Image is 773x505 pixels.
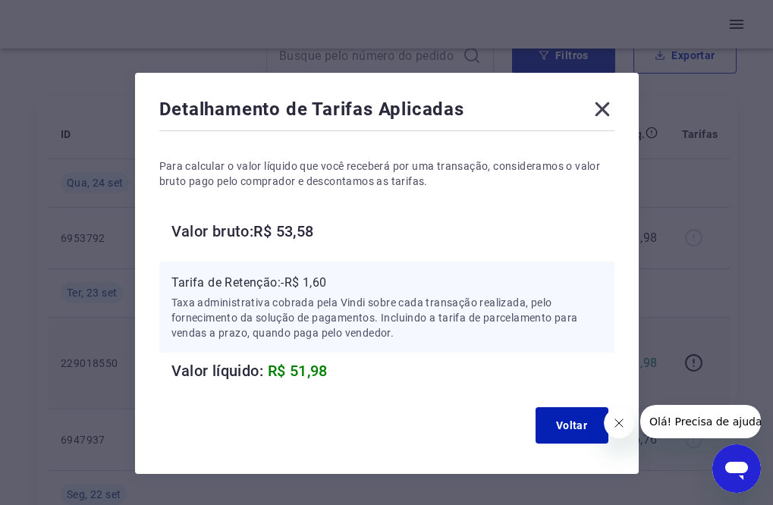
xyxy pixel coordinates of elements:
span: Olá! Precisa de ajuda? [9,11,127,23]
button: Voltar [536,407,608,444]
p: Taxa administrativa cobrada pela Vindi sobre cada transação realizada, pelo fornecimento da soluç... [171,295,602,340]
iframe: Mensagem da empresa [640,405,761,438]
h6: Valor líquido: [171,359,614,383]
p: Tarifa de Retenção: -R$ 1,60 [171,274,602,292]
iframe: Fechar mensagem [604,408,634,438]
iframe: Botão para abrir a janela de mensagens [712,444,761,493]
h6: Valor bruto: R$ 53,58 [171,219,614,243]
p: Para calcular o valor líquido que você receberá por uma transação, consideramos o valor bruto pag... [159,158,614,189]
div: Detalhamento de Tarifas Aplicadas [159,97,614,127]
span: R$ 51,98 [268,362,328,380]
